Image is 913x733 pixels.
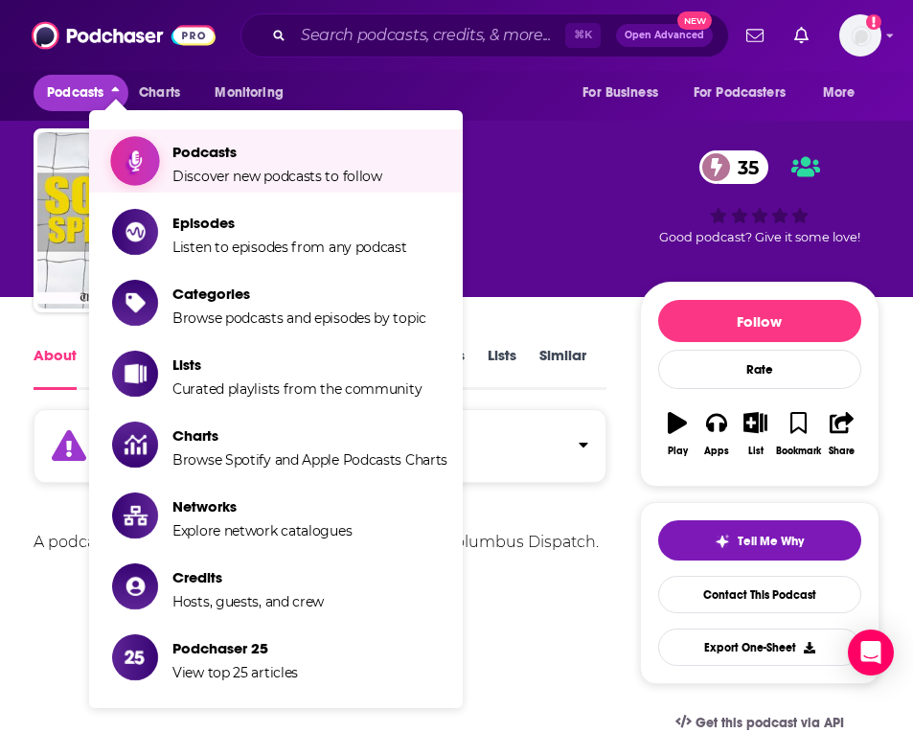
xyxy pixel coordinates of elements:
[172,143,382,161] span: Podcasts
[172,497,352,515] span: Networks
[215,80,283,106] span: Monitoring
[668,446,688,457] div: Play
[172,593,324,610] span: Hosts, guests, and crew
[139,80,180,106] span: Charts
[699,150,768,184] a: 35
[748,446,764,457] div: List
[172,639,298,657] span: Podchaser 25
[201,75,308,111] button: open menu
[34,75,128,111] button: close menu
[172,664,298,681] span: View top 25 articles
[822,400,861,469] button: Share
[569,75,682,111] button: open menu
[658,300,861,342] button: Follow
[47,80,103,106] span: Podcasts
[625,31,704,40] span: Open Advanced
[677,11,712,30] span: New
[34,346,77,390] a: About
[172,239,407,256] span: Listen to episodes from any podcast
[658,400,697,469] button: Play
[696,715,844,731] span: Get this podcast via API
[488,346,516,390] a: Lists
[694,80,786,106] span: For Podcasters
[658,350,861,389] div: Rate
[172,568,324,586] span: Credits
[736,400,775,469] button: List
[839,14,881,57] button: Show profile menu
[172,426,447,445] span: Charts
[829,446,855,457] div: Share
[293,20,565,51] input: Search podcasts, credits, & more...
[681,75,813,111] button: open menu
[866,14,881,30] svg: Add a profile image
[539,346,586,390] a: Similar
[172,355,422,374] span: Lists
[172,168,382,185] span: Discover new podcasts to follow
[738,534,804,549] span: Tell Me Why
[848,630,894,676] div: Open Intercom Messenger
[582,80,658,106] span: For Business
[172,214,407,232] span: Episodes
[719,150,768,184] span: 35
[658,520,861,561] button: tell me why sparkleTell Me Why
[823,80,856,106] span: More
[739,19,771,52] a: Show notifications dropdown
[775,400,822,469] button: Bookmark
[172,309,426,327] span: Browse podcasts and episodes by topic
[172,451,447,469] span: Browse Spotify and Apple Podcasts Charts
[787,19,816,52] a: Show notifications dropdown
[715,534,730,549] img: tell me why sparkle
[659,230,860,244] span: Good podcast? Give it some love!
[126,75,192,111] a: Charts
[658,576,861,613] a: Contact This Podcast
[658,629,861,666] button: Export One-Sheet
[34,529,605,556] div: A podcast about everything Columbus Crew from the Columbus Dispatch.
[172,380,422,398] span: Curated playlists from the community
[810,75,879,111] button: open menu
[776,446,821,457] div: Bookmark
[839,14,881,57] span: Logged in as dkcsports
[37,132,214,309] img: Soccer Speakeasy
[32,17,216,54] img: Podchaser - Follow, Share and Rate Podcasts
[172,522,352,539] span: Explore network catalogues
[172,285,426,303] span: Categories
[839,14,881,57] img: User Profile
[697,400,737,469] button: Apps
[616,24,713,47] button: Open AdvancedNew
[704,446,729,457] div: Apps
[34,421,605,483] section: Click to expand status details
[640,138,879,257] div: 35Good podcast? Give it some love!
[240,13,729,57] div: Search podcasts, credits, & more...
[565,23,601,48] span: ⌘ K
